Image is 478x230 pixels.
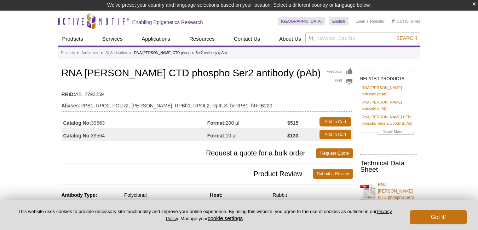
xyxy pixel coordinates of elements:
span: Request a quote for a bulk order [62,148,316,158]
td: 39563 [62,116,207,128]
a: Register [370,19,385,24]
a: Resources [185,32,219,46]
a: Show More [362,128,415,136]
td: AB_2793259 [62,87,353,98]
a: Contact Us [230,32,264,46]
a: RNA [PERSON_NAME] CTD phospho Ser2 antibody (mAb) [362,114,415,126]
strong: RRID: [62,91,75,98]
a: Submit a Review [313,169,353,179]
strong: Antibody Type: [62,192,97,198]
li: | [367,17,368,25]
td: 39564 [62,128,207,141]
h2: Enabling Epigenetics Research [132,19,203,25]
a: Add to Cart [319,130,351,139]
img: Your Cart [392,19,395,23]
strong: Format: [207,132,226,139]
li: » [77,51,79,55]
a: Antibodies [81,50,98,56]
button: Got it! [410,210,467,224]
strong: $130 [287,132,298,139]
h1: RNA [PERSON_NAME] CTD phospho Ser2 antibody (pAb) [62,68,353,80]
a: Products [58,32,87,46]
p: This website uses cookies to provide necessary site functionality and improve your online experie... [11,208,398,222]
span: Search [396,35,417,41]
td: 10 µl [207,128,287,141]
a: Add to Cart [319,117,351,126]
input: Keyword, Cat. No. [305,32,420,44]
a: RNA [PERSON_NAME] CTD phospho Ser2 antibody (pAb) [360,177,417,207]
a: RNA [PERSON_NAME] antibody (mAb) [362,99,415,112]
a: [GEOGRAPHIC_DATA] [278,17,326,25]
li: » [129,51,132,55]
li: (0 items) [392,17,420,25]
a: Cart [392,19,404,24]
span: Product Review [62,169,313,179]
td: 200 µl [207,116,287,128]
a: English [329,17,349,25]
a: Privacy Policy [166,209,392,221]
strong: Host: [210,192,223,198]
a: About Us [275,32,305,46]
li: RNA [PERSON_NAME] CTD phospho Ser2 antibody (pAb) [134,51,227,55]
h2: RELATED PRODUCTS [360,71,417,83]
div: Polyclonal [124,192,205,198]
a: RNA [PERSON_NAME] antibody (mAb) [362,84,415,97]
a: All Antibodies [105,50,127,56]
button: Search [394,35,419,41]
a: Login [356,19,365,24]
a: Request Quote [316,148,353,158]
strong: Catalog No: [63,120,91,126]
strong: Format: [207,120,226,126]
strong: Aliases: [62,102,81,109]
a: Print [327,77,353,85]
a: Services [98,32,127,46]
h2: Technical Data Sheet [360,160,417,173]
strong: $515 [287,120,298,126]
td: RPB1, RPO2, POLR2, [PERSON_NAME], RPBh1, RPOL2, RpIILS, hsRPB1, hRPB220 [62,98,353,110]
button: cookie settings [208,215,243,221]
li: » [101,51,103,55]
strong: Catalog No: [63,132,91,139]
a: Feedback [327,68,353,76]
div: Rabbit [273,192,353,198]
a: Products [61,50,75,56]
a: Applications [137,32,174,46]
